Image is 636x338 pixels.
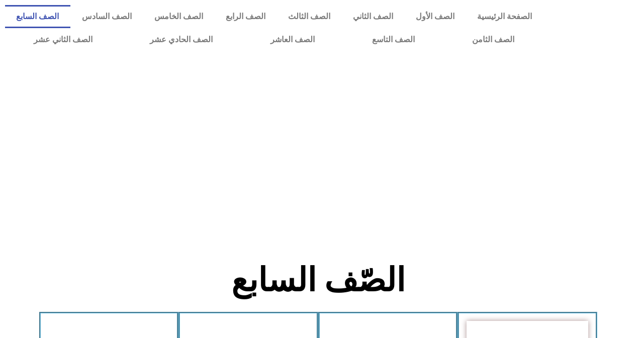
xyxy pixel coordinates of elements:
[404,5,466,28] a: الصف الأول
[121,28,241,51] a: الصف الحادي عشر
[443,28,543,51] a: الصف الثامن
[214,5,277,28] a: الصف الرابع
[5,28,121,51] a: الصف الثاني عشر
[143,5,214,28] a: الصف الخامس
[466,5,543,28] a: الصفحة الرئيسية
[343,28,443,51] a: الصف التاسع
[242,28,343,51] a: الصف العاشر
[70,5,143,28] a: الصف السادس
[277,5,341,28] a: الصف الثالث
[152,261,484,300] h2: الصّف السابع
[341,5,404,28] a: الصف الثاني
[5,5,70,28] a: الصف السابع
